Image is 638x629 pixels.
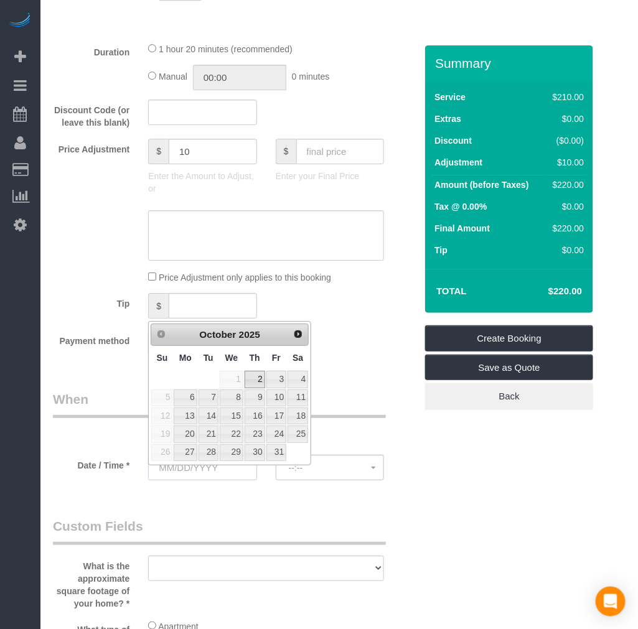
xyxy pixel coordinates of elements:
a: 8 [220,389,243,406]
a: 15 [220,408,243,424]
span: Manual [159,72,187,82]
label: Tip [44,293,139,310]
h3: Summary [435,56,587,70]
a: 7 [199,389,218,406]
div: $0.00 [548,113,584,125]
span: 26 [151,444,172,461]
a: 28 [199,444,218,461]
p: Enter your Final Price [276,170,384,182]
span: Tuesday [204,353,213,363]
span: 12 [151,408,172,424]
p: Enter the Amount to Adjust, or [148,170,256,195]
div: $0.00 [548,200,584,213]
a: 13 [174,408,197,424]
a: Create Booking [425,325,593,352]
a: 20 [174,426,197,442]
a: 3 [266,371,286,388]
span: Monday [179,353,192,363]
span: Prev [156,329,166,339]
a: 10 [266,389,286,406]
a: Back [425,383,593,409]
a: 30 [245,444,265,461]
span: 2025 [239,329,260,340]
label: Extras [434,113,461,125]
span: Saturday [293,353,303,363]
a: 6 [174,389,197,406]
span: $ [148,139,169,164]
a: 29 [220,444,243,461]
span: 0 minutes [292,72,330,82]
span: $ [276,139,296,164]
a: 31 [266,444,286,461]
a: 27 [174,444,197,461]
a: 2 [245,371,265,388]
label: Service [434,91,466,103]
label: Tax @ 0.00% [434,200,487,213]
a: 22 [220,426,243,442]
input: final price [296,139,385,164]
span: 19 [151,426,172,442]
label: Payment method [44,330,139,347]
span: 5 [151,389,172,406]
a: 14 [199,408,218,424]
span: Friday [272,353,281,363]
div: $0.00 [548,244,584,256]
div: $220.00 [548,179,584,191]
a: 21 [199,426,218,442]
label: Tip [434,244,448,256]
button: --:-- [276,455,384,480]
label: Amount (before Taxes) [434,179,528,191]
div: $10.00 [548,156,584,169]
label: Duration [44,42,139,58]
label: Discount Code (or leave this blank) [44,100,139,129]
span: October [200,329,237,340]
a: Next [289,325,307,343]
span: 1 hour 20 minutes (recommended) [159,44,293,54]
span: Wednesday [225,353,238,363]
a: Save as Quote [425,355,593,381]
a: 24 [266,426,286,442]
label: Adjustment [434,156,482,169]
div: Open Intercom Messenger [596,587,626,617]
span: Sunday [157,353,168,363]
span: 1 [220,371,243,388]
div: $210.00 [548,91,584,103]
div: $220.00 [548,222,584,235]
span: Thursday [250,353,260,363]
legend: Custom Fields [53,517,386,545]
label: Date / Time * [44,455,139,472]
img: Automaid Logo [7,12,32,30]
a: 25 [288,426,308,442]
a: Prev [152,325,170,343]
a: 4 [288,371,308,388]
span: Price Adjustment only applies to this booking [159,273,331,282]
a: 18 [288,408,308,424]
label: Discount [434,134,472,147]
label: Price Adjustment [44,139,139,156]
label: What is the approximate square footage of your home? * [44,556,139,610]
span: Next [293,329,303,339]
span: $ [148,293,169,319]
strong: Total [436,286,467,296]
a: 16 [245,408,265,424]
legend: When [53,390,386,418]
label: Final Amount [434,222,490,235]
h4: $220.00 [511,286,582,297]
div: ($0.00) [548,134,584,147]
span: --:-- [289,463,371,473]
a: 17 [266,408,286,424]
a: 9 [245,389,265,406]
a: 11 [288,389,308,406]
input: MM/DD/YYYY [148,455,256,480]
a: 23 [245,426,265,442]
